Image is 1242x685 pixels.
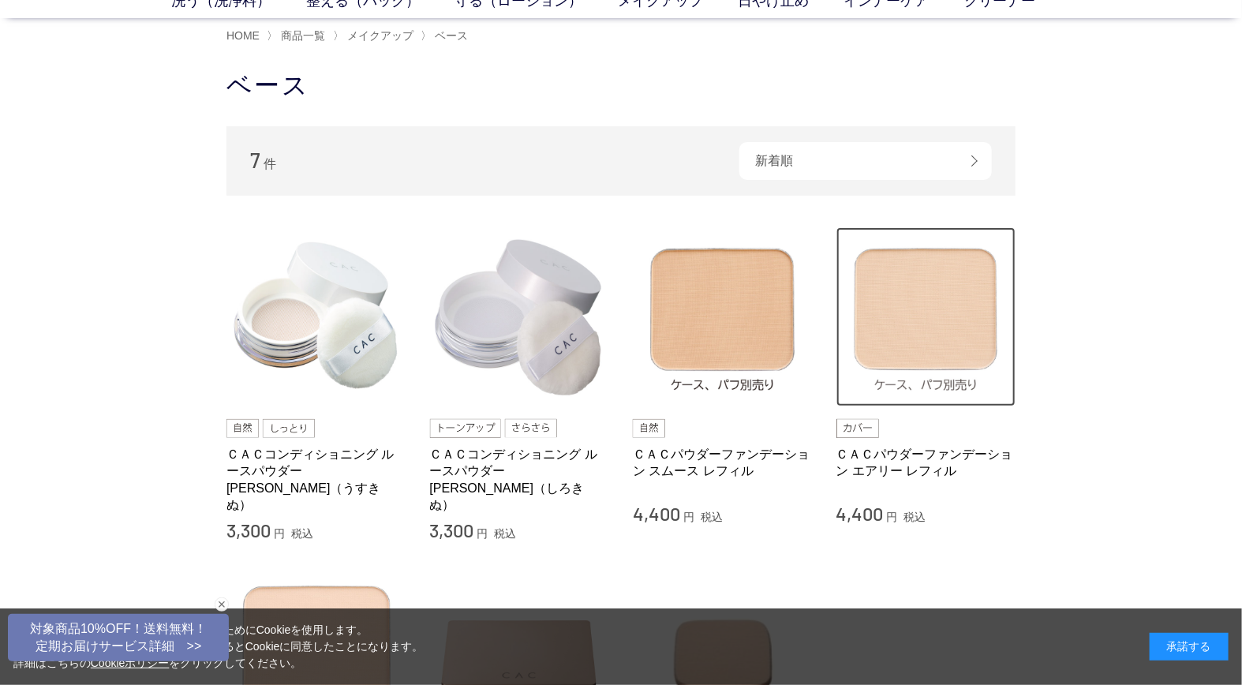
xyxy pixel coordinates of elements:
div: 新着順 [739,142,992,180]
img: カバー [836,419,879,438]
h1: ベース [226,69,1016,103]
a: メイクアップ [344,29,413,42]
a: ベース [432,29,468,42]
a: 商品一覧 [278,29,325,42]
span: 商品一覧 [281,29,325,42]
a: ＣＡＣコンディショニング ルースパウダー [PERSON_NAME]（うすきぬ） [226,446,406,513]
span: 税込 [903,511,926,523]
span: 円 [274,527,285,540]
a: ＣＡＣコンディショニング ルースパウダー [PERSON_NAME]（しろきぬ） [430,446,610,513]
li: 〉 [267,28,329,43]
img: ＣＡＣコンディショニング ルースパウダー 白絹（しろきぬ） [430,227,610,407]
a: HOME [226,29,260,42]
span: 7 [250,148,260,172]
span: 件 [264,157,276,170]
span: ベース [435,29,468,42]
img: さらさら [505,419,557,438]
img: ＣＡＣコンディショニング ルースパウダー 薄絹（うすきぬ） [226,227,406,407]
span: 3,300 [226,518,271,541]
span: 税込 [494,527,516,540]
span: 4,400 [836,502,884,525]
img: ＣＡＣパウダーファンデーション スムース レフィル [633,227,813,407]
div: 承諾する [1150,633,1229,661]
img: しっとり [263,419,315,438]
span: 3,300 [430,518,474,541]
span: メイクアップ [347,29,413,42]
span: 円 [477,527,488,540]
li: 〉 [421,28,472,43]
span: 円 [683,511,694,523]
li: 〉 [333,28,417,43]
img: 自然 [633,419,665,438]
span: 税込 [701,511,723,523]
span: 4,400 [633,502,680,525]
a: ＣＡＣパウダーファンデーション スムース レフィル [633,446,813,480]
span: 円 [886,511,897,523]
img: 自然 [226,419,259,438]
img: トーンアップ [430,419,502,438]
span: 税込 [291,527,313,540]
img: ＣＡＣパウダーファンデーション エアリー レフィル [836,227,1016,407]
a: ＣＡＣパウダーファンデーション エアリー レフィル [836,446,1016,480]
